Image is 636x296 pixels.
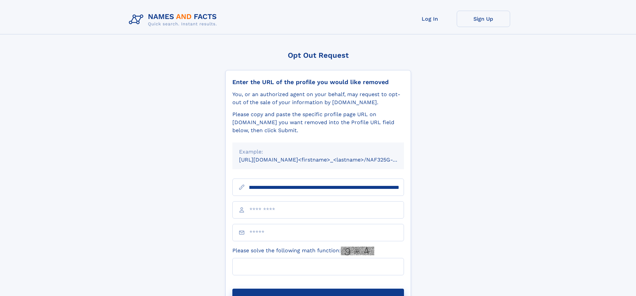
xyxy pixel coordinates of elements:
[239,157,417,163] small: [URL][DOMAIN_NAME]<firstname>_<lastname>/NAF325G-xxxxxxxx
[225,51,411,59] div: Opt Out Request
[457,11,510,27] a: Sign Up
[232,247,374,255] label: Please solve the following math function:
[232,110,404,134] div: Please copy and paste the specific profile page URL on [DOMAIN_NAME] you want removed into the Pr...
[126,11,222,29] img: Logo Names and Facts
[232,78,404,86] div: Enter the URL of the profile you would like removed
[232,90,404,106] div: You, or an authorized agent on your behalf, may request to opt-out of the sale of your informatio...
[403,11,457,27] a: Log In
[239,148,397,156] div: Example:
